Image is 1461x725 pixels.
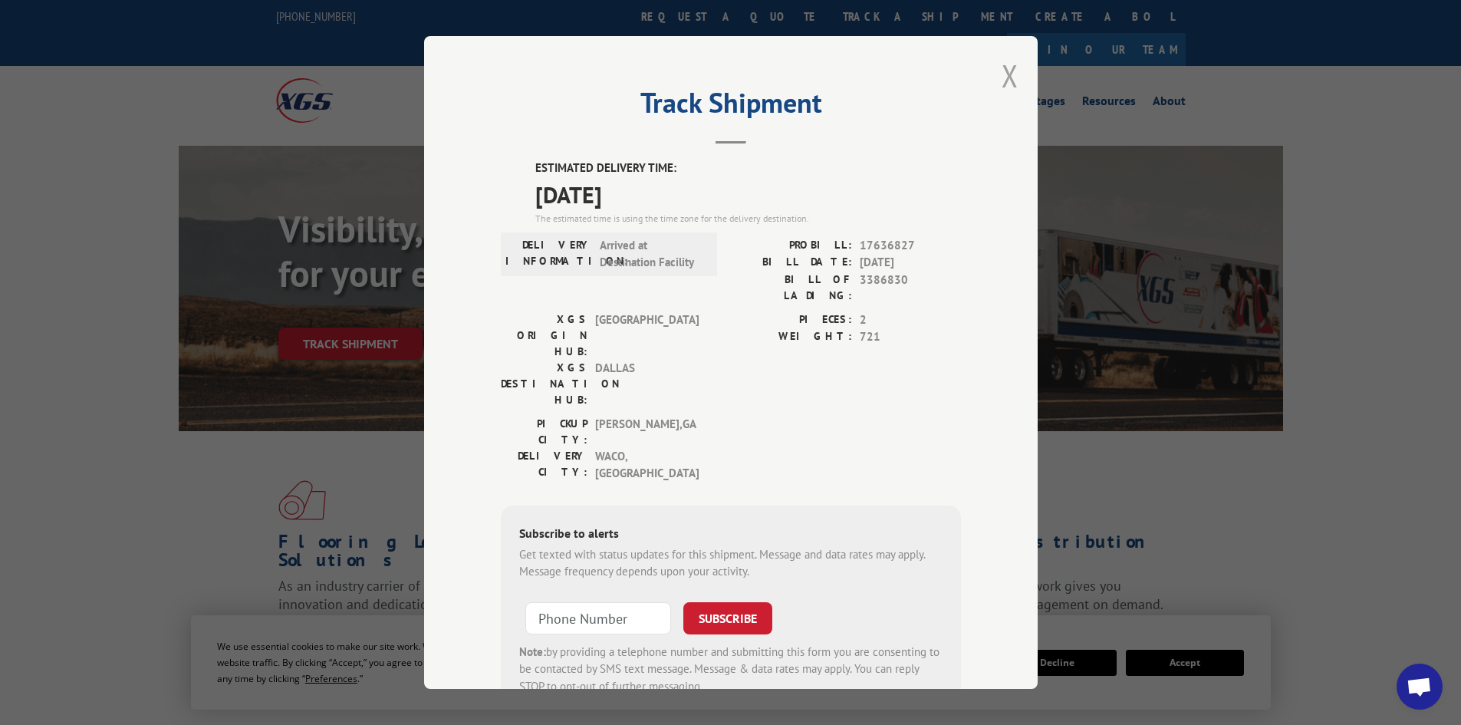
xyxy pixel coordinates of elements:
[860,311,961,329] span: 2
[731,311,852,329] label: PIECES:
[595,360,699,408] span: DALLAS
[1002,55,1018,96] button: Close modal
[731,272,852,304] label: BILL OF LADING:
[860,254,961,272] span: [DATE]
[600,237,703,272] span: Arrived at Destination Facility
[683,602,772,634] button: SUBSCRIBE
[595,311,699,360] span: [GEOGRAPHIC_DATA]
[1397,664,1443,710] div: Open chat
[535,212,961,226] div: The estimated time is using the time zone for the delivery destination.
[519,644,943,696] div: by providing a telephone number and submitting this form you are consenting to be contacted by SM...
[501,360,587,408] label: XGS DESTINATION HUB:
[731,237,852,255] label: PROBILL:
[731,328,852,346] label: WEIGHT:
[595,448,699,483] span: WACO , [GEOGRAPHIC_DATA]
[535,177,961,212] span: [DATE]
[501,416,587,448] label: PICKUP CITY:
[535,160,961,177] label: ESTIMATED DELIVERY TIME:
[525,602,671,634] input: Phone Number
[519,524,943,546] div: Subscribe to alerts
[519,546,943,581] div: Get texted with status updates for this shipment. Message and data rates may apply. Message frequ...
[501,92,961,121] h2: Track Shipment
[505,237,592,272] label: DELIVERY INFORMATION:
[860,272,961,304] span: 3386830
[501,448,587,483] label: DELIVERY CITY:
[860,237,961,255] span: 17636827
[731,254,852,272] label: BILL DATE:
[860,328,961,346] span: 721
[501,311,587,360] label: XGS ORIGIN HUB:
[519,644,546,659] strong: Note:
[595,416,699,448] span: [PERSON_NAME] , GA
